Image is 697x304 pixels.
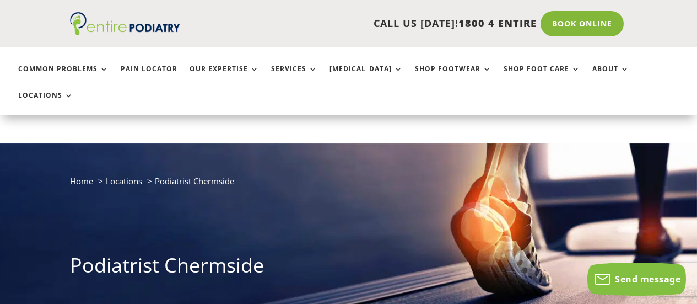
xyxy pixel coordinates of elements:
[415,65,491,89] a: Shop Footwear
[18,65,109,89] a: Common Problems
[121,65,177,89] a: Pain Locator
[70,252,628,285] h1: Podiatrist Chermside
[195,17,537,31] p: CALL US [DATE]!
[190,65,259,89] a: Our Expertise
[70,174,628,196] nav: breadcrumb
[271,65,317,89] a: Services
[18,92,73,115] a: Locations
[106,175,142,186] a: Locations
[504,65,580,89] a: Shop Foot Care
[458,17,537,30] span: 1800 4 ENTIRE
[70,26,180,38] a: Entire Podiatry
[592,65,629,89] a: About
[329,65,403,89] a: [MEDICAL_DATA]
[70,12,180,35] img: logo (1)
[587,263,686,296] button: Send message
[70,175,93,186] a: Home
[615,273,680,285] span: Send message
[541,11,624,36] a: Book Online
[155,175,234,186] span: Podiatrist Chermside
